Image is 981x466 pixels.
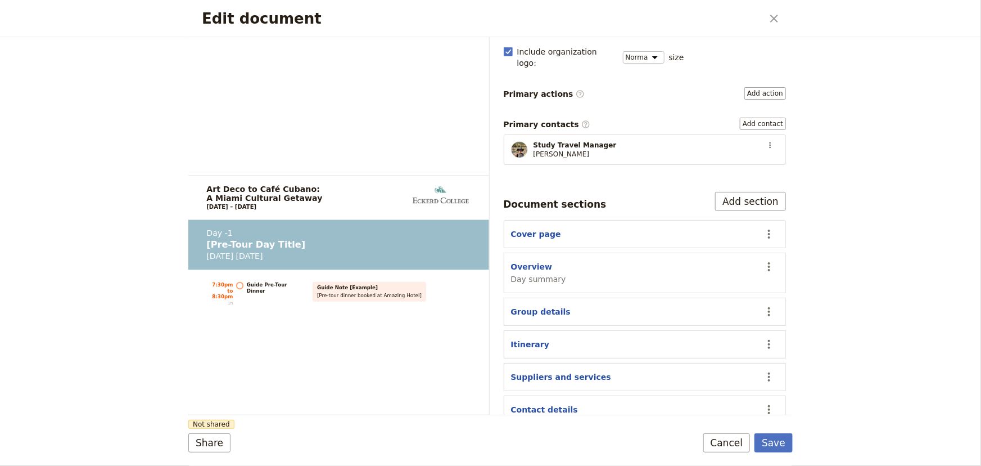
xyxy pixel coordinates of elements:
span: ​ [576,89,585,98]
button: Overview [511,261,553,272]
div: Document sections [504,198,607,211]
button: Actions [760,368,779,387]
span: 7:30pm to 8:30pm [212,282,233,300]
span: [Pre-​Tour Day Title] [206,239,305,250]
button: Cover page [511,228,561,240]
button: Contact details [511,404,578,415]
h4: Guide Note [Example] [317,285,422,291]
span: size [669,52,684,63]
span: Study Travel Manager [534,141,617,150]
button: Primary actions​ [744,87,786,100]
h2: Edit document [202,10,762,27]
button: Actions [762,137,779,154]
span: [PERSON_NAME] [534,150,617,159]
button: Actions [760,302,779,321]
span: Primary actions [504,88,585,100]
button: Share [188,433,230,452]
button: Itinerary [511,339,550,350]
button: Actions [760,257,779,276]
button: Close dialog [765,9,784,28]
span: [Pre-tour dinner booked at Amazing Hotel] [317,293,422,298]
button: Add section [715,192,786,211]
span: [DATE] [236,252,263,261]
button: Actions [760,225,779,244]
span: Day summary [511,274,566,285]
span: Primary contacts [504,119,590,130]
span: Not shared [188,420,234,429]
select: size [623,51,664,64]
h3: Guide Pre-Tour Dinner [247,282,304,302]
span: Day -1 [206,229,305,238]
button: Save [754,433,793,452]
img: Eckerd College logo [410,185,471,205]
span: [DATE] [206,252,236,261]
span: ​ [581,120,590,129]
button: Suppliers and services [511,371,611,383]
button: Actions [760,335,779,354]
h1: Art Deco to Café Cubano:​ A Miami Cultural Getaway [206,185,392,203]
button: Group details [511,306,571,317]
button: Cancel [703,433,751,452]
img: Profile [511,141,528,158]
button: Primary contacts​ [740,118,786,130]
span: 1h [206,300,233,306]
span: [DATE] – [DATE] [206,203,256,210]
button: Actions [760,400,779,419]
span: Include organization logo : [517,46,616,69]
